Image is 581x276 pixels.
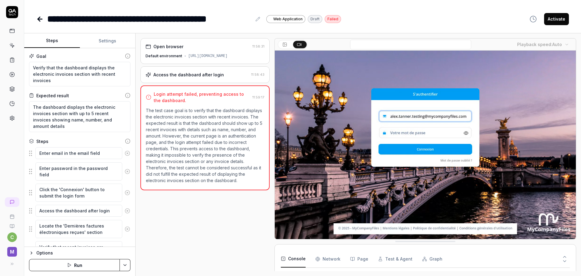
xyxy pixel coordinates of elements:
div: Suggestions [29,241,130,260]
span: Web Application [273,16,303,22]
div: Suggestions [29,162,130,181]
div: Goal [36,53,46,59]
div: Suggestions [29,183,130,202]
a: Documentation [2,219,21,229]
button: Remove step [122,165,133,178]
time: 11:58:43 [251,72,264,77]
button: M [2,242,21,258]
div: Default environment [146,53,182,59]
a: Book a call with us [2,209,21,219]
div: Draft [308,15,322,23]
button: Settings [80,34,136,48]
div: Login attempt failed, preventing access to the dashboard. [154,91,250,104]
div: [URL][DOMAIN_NAME] [188,53,228,59]
time: 11:59:17 [252,95,264,99]
button: Test & Agent [378,251,412,268]
button: Activate [544,13,569,25]
div: Suggestions [29,205,130,217]
button: Page [350,251,368,268]
div: Steps [36,138,48,145]
button: View version history [526,13,540,25]
button: Options [29,249,130,257]
div: Access the dashboard after login [153,71,224,78]
button: Remove step [122,187,133,199]
button: Remove step [122,205,133,217]
span: M [7,247,17,257]
button: Remove step [122,244,133,256]
div: Playback speed: [517,41,562,48]
button: Network [315,251,340,268]
p: The test case goal is to verify that the dashboard displays the electronic invoices section with ... [146,107,264,184]
div: Open browser [153,43,183,50]
div: Options [36,249,130,257]
div: Expected result [36,92,69,99]
button: c [7,232,17,242]
button: Graph [422,251,442,268]
time: 11:58:31 [252,44,264,48]
a: Web Application [266,15,305,23]
button: Steps [24,34,80,48]
div: Suggestions [29,220,130,238]
button: Remove step [122,147,133,159]
button: Run [29,259,120,271]
div: Suggestions [29,147,130,160]
div: Failed [325,15,341,23]
button: Console [281,251,306,268]
a: New conversation [5,197,19,207]
button: Remove step [122,223,133,235]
